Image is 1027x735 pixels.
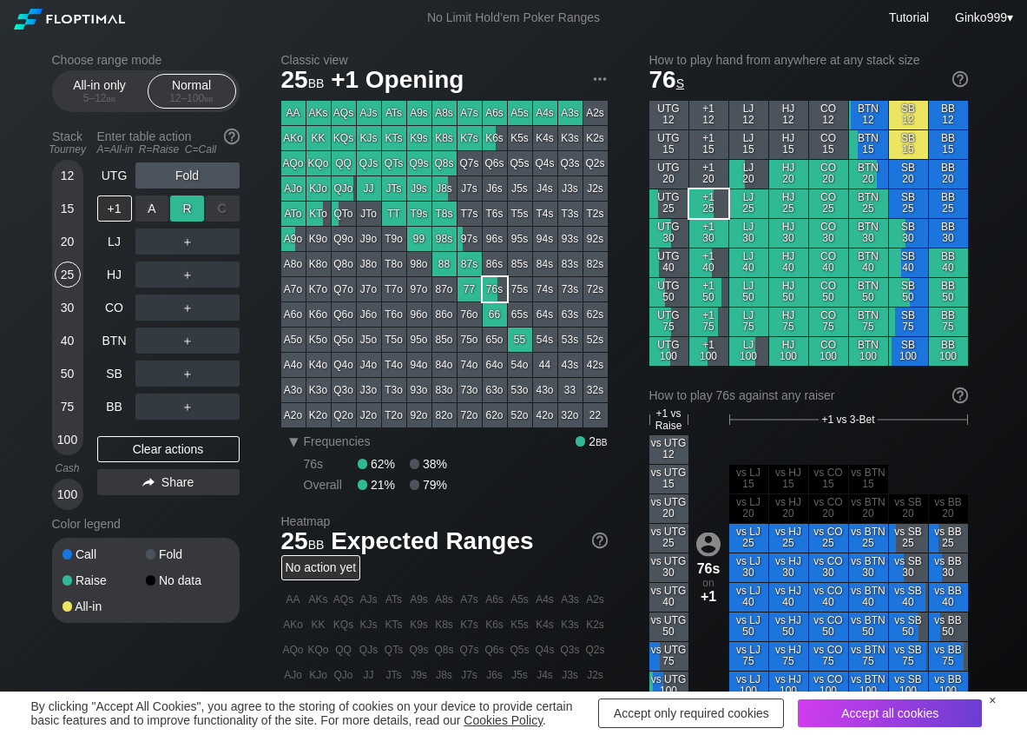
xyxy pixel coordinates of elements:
[332,202,356,226] div: QTo
[306,126,331,150] div: KK
[583,176,608,201] div: J2s
[769,101,808,129] div: HJ 12
[508,328,532,352] div: 55
[889,101,928,129] div: SB 12
[769,248,808,277] div: HJ 40
[357,202,381,226] div: JTo
[508,302,532,327] div: 65s
[929,337,968,366] div: BB 100
[142,478,155,487] img: share.864f2f62.svg
[382,277,406,301] div: T7o
[45,143,90,156] div: Tourney
[382,328,406,352] div: T5o
[107,92,116,104] span: bb
[458,101,482,125] div: A7s
[206,195,240,222] div: C
[357,101,381,125] div: AJs
[458,126,482,150] div: K7s
[432,328,457,352] div: 85o
[583,328,608,352] div: 52s
[155,92,228,104] div: 12 – 100
[533,328,557,352] div: 54s
[649,160,688,189] div: UTG 20
[849,278,888,307] div: BTN 50
[929,219,968,248] div: BB 30
[306,202,331,226] div: KTo
[558,176,583,201] div: J3s
[849,248,888,277] div: BTN 40
[60,75,140,108] div: All-in only
[889,160,928,189] div: SB 20
[332,302,356,327] div: Q6o
[649,337,688,366] div: UTG 100
[332,252,356,276] div: Q8o
[281,202,306,226] div: ATo
[332,126,356,150] div: KQs
[809,189,848,218] div: CO 25
[55,328,81,354] div: 40
[889,278,928,307] div: SB 50
[483,277,507,301] div: 76s
[649,219,688,248] div: UTG 30
[689,308,728,336] div: +1 75
[135,394,240,420] div: ＋
[558,202,583,226] div: T3s
[649,248,688,277] div: UTG 40
[306,403,331,427] div: K2o
[432,151,457,175] div: Q8s
[590,531,609,550] img: help.32db89a4.svg
[281,227,306,251] div: A9o
[583,378,608,402] div: 32s
[222,127,241,146] img: help.32db89a4.svg
[729,248,768,277] div: LJ 40
[689,278,728,307] div: +1 50
[382,151,406,175] div: QTs
[558,277,583,301] div: 73s
[929,130,968,159] div: BB 15
[598,699,784,728] div: Accept only required cookies
[97,295,132,321] div: CO
[55,162,81,189] div: 12
[332,151,356,175] div: QQ
[357,126,381,150] div: KJs
[483,328,507,352] div: 65o
[382,378,406,402] div: T3o
[483,101,507,125] div: A6s
[357,151,381,175] div: QJs
[483,151,507,175] div: Q6s
[357,328,381,352] div: J5o
[306,227,331,251] div: K9o
[583,126,608,150] div: K2s
[696,532,721,556] img: icon-avatar.b40e07d9.svg
[689,337,728,366] div: +1 100
[889,10,929,24] a: Tutorial
[649,189,688,218] div: UTG 25
[281,353,306,377] div: A4o
[55,361,81,387] div: 50
[809,130,848,159] div: CO 15
[464,713,543,727] a: Cookies Policy
[809,308,848,336] div: CO 75
[306,252,331,276] div: K8o
[649,308,688,336] div: UTG 75
[306,353,331,377] div: K4o
[432,101,457,125] div: A8s
[382,227,406,251] div: T9o
[849,219,888,248] div: BTN 30
[55,228,81,255] div: 20
[458,176,482,201] div: J7s
[432,126,457,150] div: K8s
[281,126,306,150] div: AKo
[458,328,482,352] div: 75o
[306,277,331,301] div: K7o
[332,176,356,201] div: QJo
[849,101,888,129] div: BTN 12
[533,101,557,125] div: A4s
[533,302,557,327] div: 64s
[357,227,381,251] div: J9o
[458,202,482,226] div: T7s
[533,202,557,226] div: T4s
[458,302,482,327] div: 76o
[508,378,532,402] div: 53o
[508,252,532,276] div: 85s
